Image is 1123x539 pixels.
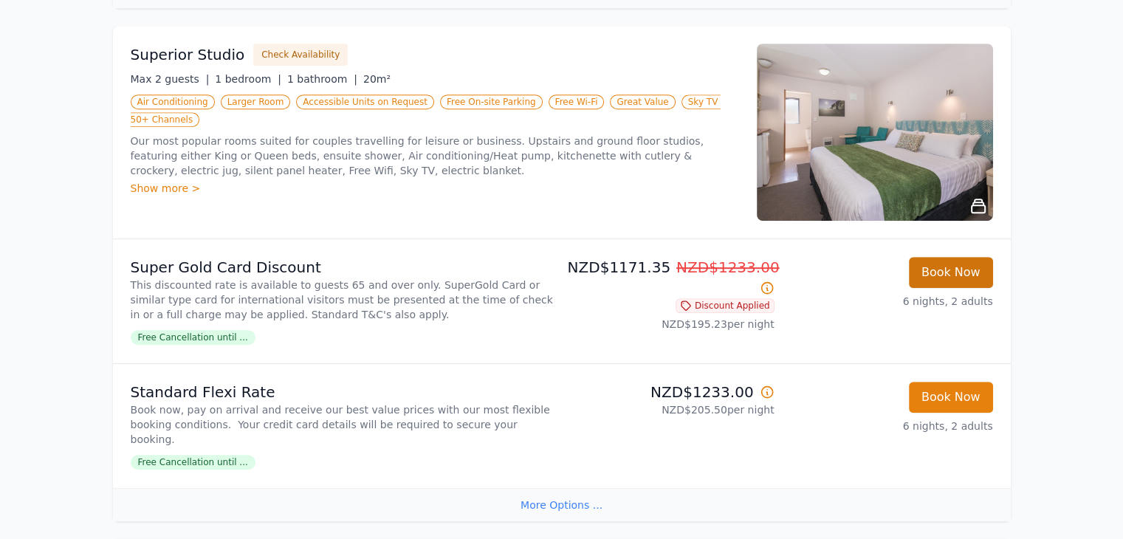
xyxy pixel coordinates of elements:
p: NZD$205.50 per night [568,402,775,417]
span: Free Cancellation until ... [131,330,255,345]
button: Book Now [909,382,993,413]
div: More Options ... [113,488,1011,521]
span: Discount Applied [676,298,775,313]
span: Max 2 guests | [131,73,210,85]
span: Air Conditioning [131,95,215,109]
p: 6 nights, 2 adults [786,419,993,433]
span: Great Value [610,95,675,109]
span: 1 bathroom | [287,73,357,85]
span: Free Cancellation until ... [131,455,255,470]
button: Book Now [909,257,993,288]
h3: Superior Studio [131,44,245,65]
p: Our most popular rooms suited for couples travelling for leisure or business. Upstairs and ground... [131,134,739,178]
span: Free Wi-Fi [549,95,605,109]
span: NZD$1233.00 [676,258,780,276]
button: Check Availability [253,44,348,66]
p: This discounted rate is available to guests 65 and over only. SuperGold Card or similar type card... [131,278,556,322]
span: Accessible Units on Request [296,95,434,109]
p: Standard Flexi Rate [131,382,556,402]
span: 20m² [363,73,391,85]
span: 1 bedroom | [215,73,281,85]
span: Free On-site Parking [440,95,543,109]
div: Show more > [131,181,739,196]
span: Larger Room [221,95,291,109]
p: 6 nights, 2 adults [786,294,993,309]
p: Book now, pay on arrival and receive our best value prices with our most flexible booking conditi... [131,402,556,447]
p: NZD$1171.35 [568,257,775,298]
p: NZD$195.23 per night [568,317,775,332]
p: Super Gold Card Discount [131,257,556,278]
p: NZD$1233.00 [568,382,775,402]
